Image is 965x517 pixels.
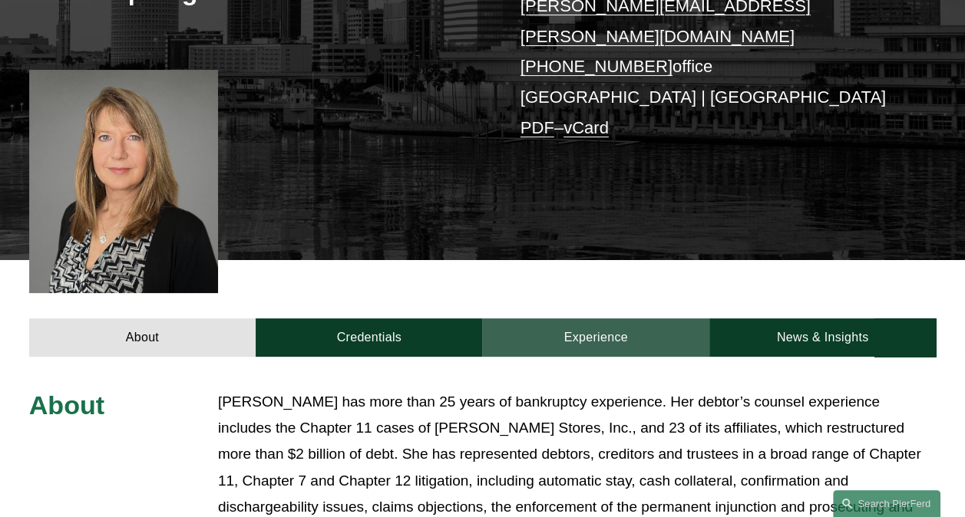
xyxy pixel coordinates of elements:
a: vCard [563,118,609,137]
a: News & Insights [709,318,936,357]
a: Credentials [256,318,482,357]
a: Experience [482,318,709,357]
a: About [29,318,256,357]
a: [PHONE_NUMBER] [521,57,673,76]
span: About [29,390,104,420]
a: Search this site [833,490,940,517]
a: PDF [521,118,554,137]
